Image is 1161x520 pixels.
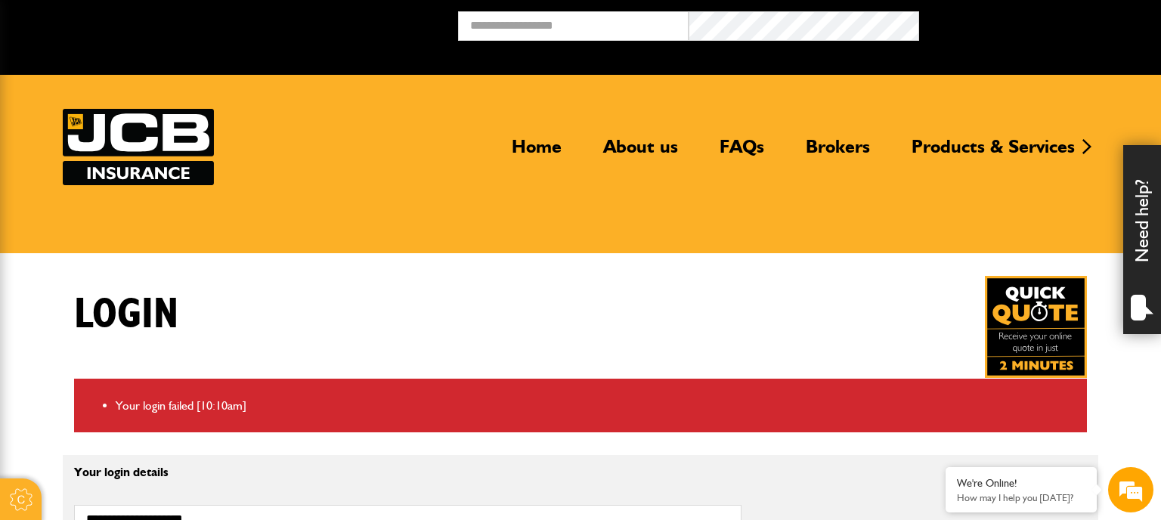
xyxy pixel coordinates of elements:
[957,477,1085,490] div: We're Online!
[985,276,1087,378] img: Quick Quote
[116,396,1076,416] li: Your login failed [10:10am]
[1123,145,1161,334] div: Need help?
[900,135,1086,170] a: Products & Services
[63,109,214,185] img: JCB Insurance Services logo
[957,492,1085,503] p: How may I help you today?
[708,135,776,170] a: FAQs
[985,276,1087,378] a: Get your insurance quote in just 2-minutes
[74,289,178,340] h1: Login
[794,135,881,170] a: Brokers
[919,11,1150,35] button: Broker Login
[63,109,214,185] a: JCB Insurance Services
[500,135,573,170] a: Home
[592,135,689,170] a: About us
[74,466,741,478] p: Your login details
